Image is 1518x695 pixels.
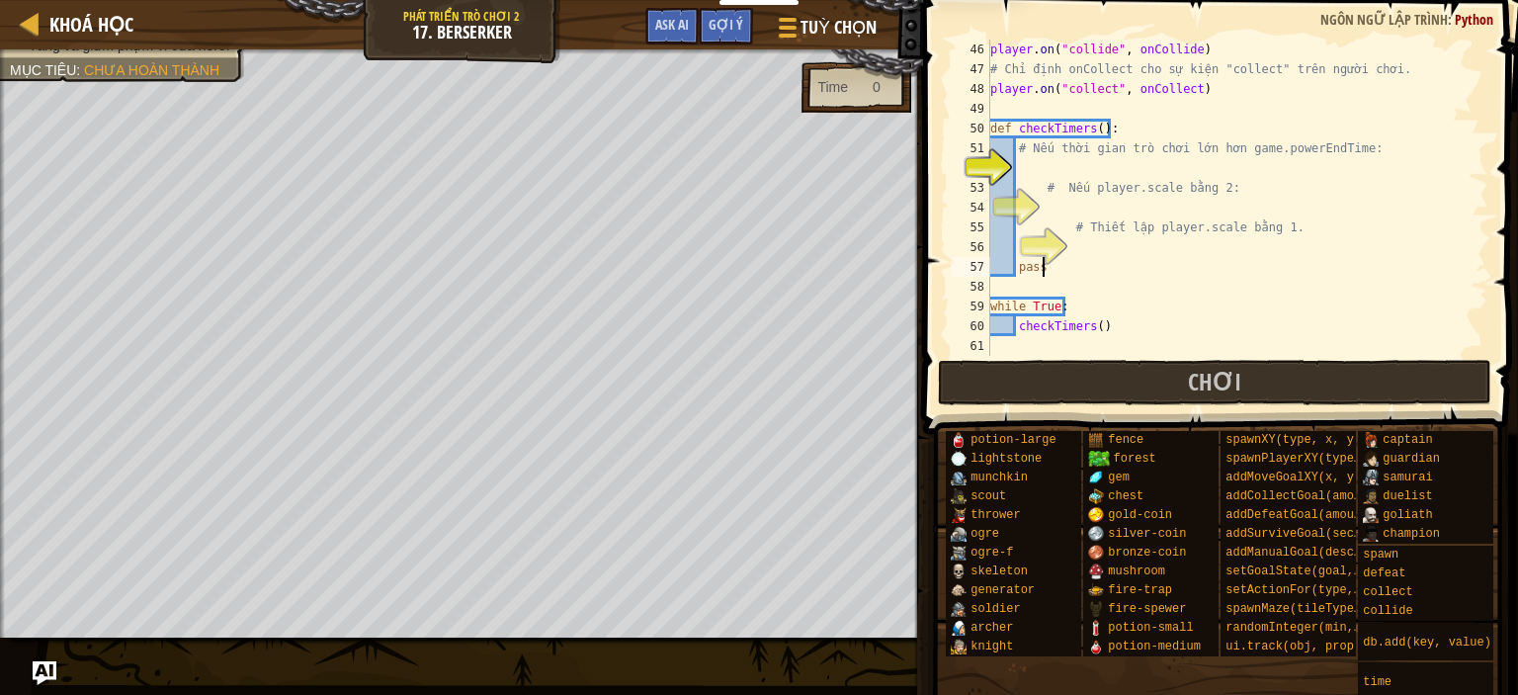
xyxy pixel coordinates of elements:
div: 54 [951,198,990,217]
span: : [76,62,84,78]
span: setGoalState(goal, success) [1225,565,1417,578]
span: spawnXY(type, x, y) [1225,433,1361,447]
span: addSurviveGoal(seconds) [1225,527,1390,541]
span: Khoá học [49,11,133,38]
div: 55 [951,217,990,237]
button: Ask AI [645,8,699,44]
div: 60 [951,316,990,336]
div: 58 [951,277,990,297]
span: munchkin [970,471,1028,484]
button: Ask AI [33,661,56,685]
img: portrait.png [1363,451,1379,467]
span: ui.track(obj, prop) [1225,640,1361,653]
img: portrait.png [1088,620,1104,636]
img: portrait.png [951,432,967,448]
img: portrait.png [1363,470,1379,485]
span: bronze-coin [1108,546,1186,560]
div: 46 [951,40,990,59]
div: 47 [951,59,990,79]
div: 59 [951,297,990,316]
span: spawn [1363,548,1398,562]
div: 49 [951,99,990,119]
span: goliath [1383,508,1432,522]
img: portrait.png [1088,545,1104,561]
span: silver-coin [1108,527,1186,541]
img: portrait.png [951,582,967,598]
span: Python [1455,10,1493,29]
span: lightstone [970,452,1042,466]
img: portrait.png [951,620,967,636]
span: addMoveGoalXY(x, y) [1225,471,1361,484]
span: Chơi [1188,366,1241,397]
span: ogre [970,527,999,541]
span: fence [1108,433,1143,447]
span: soldier [970,602,1020,616]
span: defeat [1363,566,1405,580]
span: Gợi ý [709,15,743,34]
img: portrait.png [951,526,967,542]
span: addDefeatGoal(amount) [1225,508,1375,522]
img: portrait.png [1088,564,1104,579]
img: portrait.png [951,545,967,561]
img: portrait.png [951,451,967,467]
span: potion-small [1108,621,1193,635]
img: portrait.png [951,564,967,579]
img: portrait.png [1088,582,1104,598]
span: gem [1108,471,1130,484]
img: portrait.png [951,488,967,504]
span: knight [970,640,1013,653]
img: portrait.png [1088,507,1104,523]
img: portrait.png [1088,639,1104,654]
span: db.add(key, value) [1363,636,1491,650]
span: potion-medium [1108,640,1201,653]
div: 48 [951,79,990,99]
span: gold-coin [1108,508,1172,522]
span: Ngôn ngữ lập trình [1320,10,1448,29]
span: time [1363,675,1391,689]
img: portrait.png [1363,432,1379,448]
span: champion [1383,527,1440,541]
span: Mục tiêu [10,62,76,78]
span: Ask AI [655,15,689,34]
span: guardian [1383,452,1440,466]
span: mushroom [1108,565,1165,578]
img: portrait.png [951,507,967,523]
div: 0 [873,77,881,97]
span: chest [1108,489,1143,503]
span: collect [1363,585,1412,599]
img: portrait.png [1088,488,1104,504]
img: portrait.png [1088,601,1104,617]
button: Chơi [938,360,1492,405]
span: scout [970,489,1006,503]
span: Tuỳ chọn [801,15,877,41]
div: Time [817,77,848,97]
span: : [1448,10,1455,29]
span: archer [970,621,1013,635]
span: spawnPlayerXY(type, x, y) [1225,452,1403,466]
img: portrait.png [1363,488,1379,504]
span: fire-spewer [1108,602,1186,616]
span: thrower [970,508,1020,522]
span: samurai [1383,471,1432,484]
span: skeleton [970,565,1028,578]
img: portrait.png [951,639,967,654]
span: forest [1114,452,1156,466]
span: ogre-f [970,546,1013,560]
span: captain [1383,433,1432,447]
span: duelist [1383,489,1432,503]
span: fire-trap [1108,583,1172,597]
img: trees_1.png [1088,451,1109,467]
span: addManualGoal(description) [1225,546,1410,560]
a: Khoá học [40,11,133,38]
span: generator [970,583,1035,597]
img: portrait.png [1088,432,1104,448]
div: 57 [951,257,990,277]
button: Tuỳ chọn [763,8,888,54]
span: Chưa hoàn thành [84,62,219,78]
div: 61 [951,336,990,356]
img: portrait.png [951,470,967,485]
span: collide [1363,604,1412,618]
div: 56 [951,237,990,257]
span: setActionFor(type, event, handler) [1225,583,1468,597]
img: portrait.png [1363,507,1379,523]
